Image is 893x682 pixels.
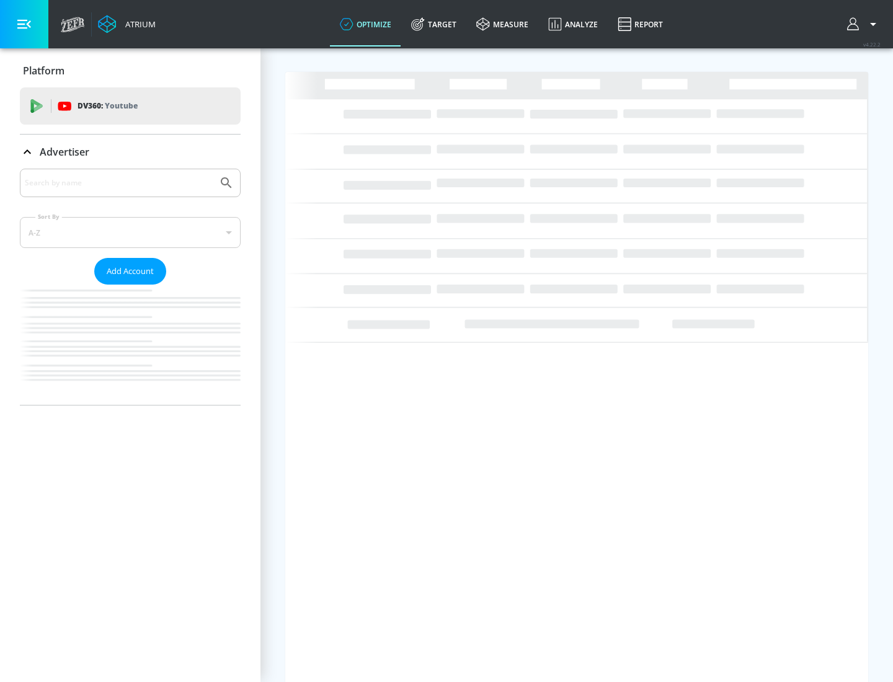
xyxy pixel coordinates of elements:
a: Target [401,2,466,46]
span: v 4.22.2 [863,41,881,48]
div: Platform [20,53,241,88]
div: Advertiser [20,169,241,405]
div: DV360: Youtube [20,87,241,125]
p: DV360: [78,99,138,113]
a: Analyze [538,2,608,46]
div: Advertiser [20,135,241,169]
div: Atrium [120,19,156,30]
p: Platform [23,64,64,77]
div: A-Z [20,217,241,248]
a: Report [608,2,673,46]
a: optimize [330,2,401,46]
input: Search by name [25,175,213,191]
button: Add Account [94,258,166,285]
a: measure [466,2,538,46]
p: Advertiser [40,145,89,159]
label: Sort By [35,213,62,221]
p: Youtube [105,99,138,112]
nav: list of Advertiser [20,285,241,405]
span: Add Account [107,264,154,278]
a: Atrium [98,15,156,33]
